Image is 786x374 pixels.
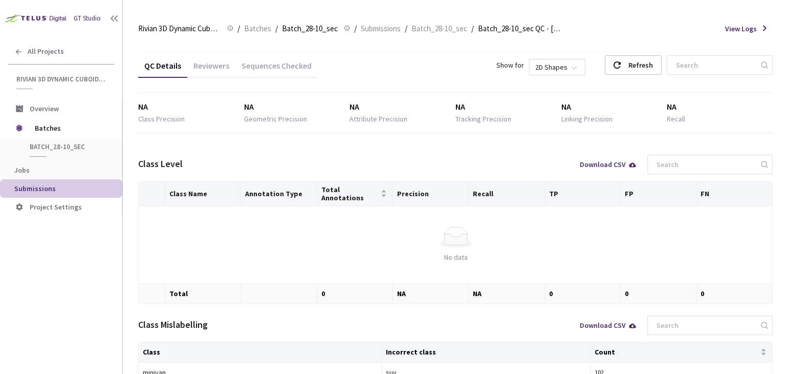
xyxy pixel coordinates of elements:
[244,101,350,113] div: NA
[359,23,403,34] a: Submissions
[138,60,187,78] div: QC Details
[28,47,64,56] span: All Projects
[650,155,759,174] input: Search
[561,101,667,113] div: NA
[138,157,183,171] div: Class Level
[696,181,773,206] th: FN
[350,113,407,124] div: Attribute Precision
[455,113,511,124] div: Tracking Precision
[14,165,30,175] span: Jobs
[244,23,271,35] span: Batches
[30,142,105,151] span: Batch_28-10_sec
[317,181,393,206] th: Total Annotations
[241,181,317,206] th: Annotation Type
[30,104,59,113] span: Overview
[471,23,474,35] li: /
[74,13,101,24] div: GT Studio
[535,59,579,75] span: 2D Shapes
[650,316,759,335] input: Search
[237,23,240,35] li: /
[386,348,436,356] a: Incorrect class
[138,113,185,124] div: Class Precision
[478,23,561,35] span: Batch_28-10_sec QC - [DATE]
[321,185,379,202] span: Total Annotations
[580,161,637,168] div: Download CSV
[628,56,653,74] div: Refresh
[143,348,160,356] a: Class
[187,60,235,78] div: Reviewers
[235,60,318,78] div: Sequences Checked
[242,23,273,34] a: Batches
[496,59,524,71] span: Show for
[725,23,757,34] span: View Logs
[393,181,469,206] th: Precision
[165,181,241,206] th: Class Name
[138,101,244,113] div: NA
[138,318,208,332] div: Class Mislabelling
[411,23,467,35] span: Batch_28-10_sec
[545,181,621,206] th: TP
[14,184,56,193] span: Submissions
[282,23,338,35] span: Batch_28-10_sec
[361,23,401,35] span: Submissions
[354,23,357,35] li: /
[317,284,393,304] td: 0
[350,101,455,113] div: NA
[696,284,773,304] td: 0
[580,322,637,329] div: Download CSV
[469,181,544,206] th: Recall
[667,101,773,113] div: NA
[595,348,615,356] a: Count
[621,181,696,206] th: FP
[138,23,221,35] span: Rivian 3D Dynamic Cuboids[2024-25]
[545,284,621,304] td: 0
[393,284,469,304] td: NA
[621,284,696,304] td: 0
[670,56,759,74] input: Search
[35,118,105,138] span: Batches
[561,113,613,124] div: Linking Precision
[244,113,307,124] div: Geometric Precision
[165,284,241,304] td: Total
[667,113,685,124] div: Recall
[275,23,278,35] li: /
[405,23,407,35] li: /
[469,284,544,304] td: NA
[409,23,469,34] a: Batch_28-10_sec
[16,75,108,84] span: Rivian 3D Dynamic Cuboids[2024-25]
[147,252,765,263] div: No data
[30,202,82,212] span: Project Settings
[455,101,561,113] div: NA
